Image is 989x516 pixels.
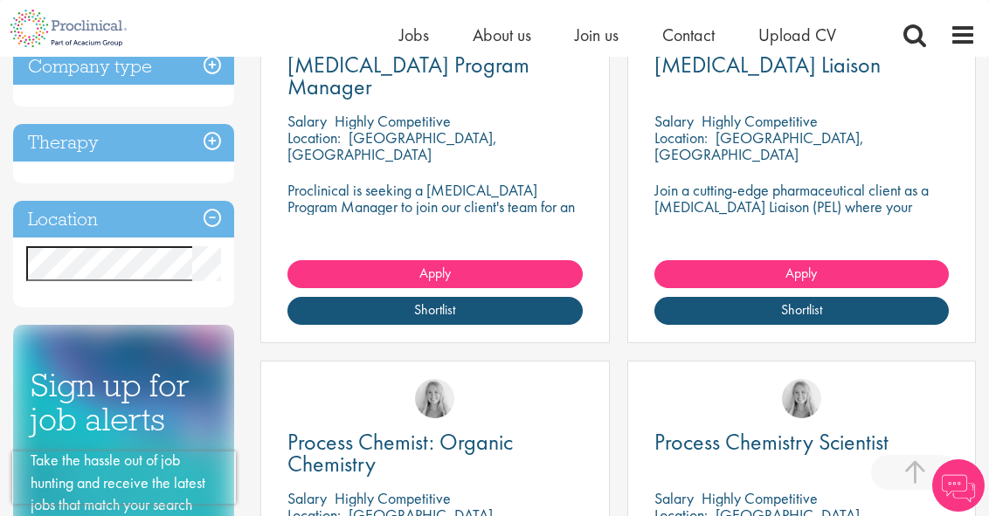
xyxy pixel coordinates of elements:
a: Contact [662,24,715,46]
span: Location: [654,127,708,148]
span: Process Chemist: Organic Chemistry [287,427,513,478]
a: Apply [287,260,583,288]
span: [MEDICAL_DATA] Liaison [654,50,881,79]
a: Apply [654,260,950,288]
h3: Therapy [13,124,234,162]
h3: Location [13,201,234,238]
a: Shortlist [287,297,583,325]
p: Highly Competitive [335,488,451,508]
a: Join us [575,24,619,46]
span: [MEDICAL_DATA] Program Manager [287,50,529,101]
p: Proclinical is seeking a [MEDICAL_DATA] Program Manager to join our client's team for an exciting... [287,182,583,265]
a: Shortlist [654,297,950,325]
a: [MEDICAL_DATA] Liaison [654,54,950,76]
p: [GEOGRAPHIC_DATA], [GEOGRAPHIC_DATA] [654,127,864,164]
span: Salary [654,488,694,508]
span: Salary [287,488,327,508]
a: About us [473,24,531,46]
a: Process Chemist: Organic Chemistry [287,431,583,475]
p: Highly Competitive [702,111,818,131]
h3: Sign up for job alerts [31,368,217,436]
a: Upload CV [758,24,836,46]
span: Apply [419,264,451,282]
span: Apply [785,264,817,282]
img: Shannon Briggs [415,379,454,418]
a: [MEDICAL_DATA] Program Manager [287,54,583,98]
span: Salary [287,111,327,131]
p: Join a cutting-edge pharmaceutical client as a [MEDICAL_DATA] Liaison (PEL) where your precision ... [654,182,950,248]
p: Highly Competitive [702,488,818,508]
p: [GEOGRAPHIC_DATA], [GEOGRAPHIC_DATA] [287,127,497,164]
img: Shannon Briggs [782,379,821,418]
span: Location: [287,127,341,148]
iframe: reCAPTCHA [12,451,236,504]
span: Salary [654,111,694,131]
img: Chatbot [932,459,985,512]
a: Process Chemistry Scientist [654,431,950,453]
p: Highly Competitive [335,111,451,131]
a: Jobs [399,24,429,46]
span: Process Chemistry Scientist [654,427,889,457]
h3: Company type [13,48,234,86]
